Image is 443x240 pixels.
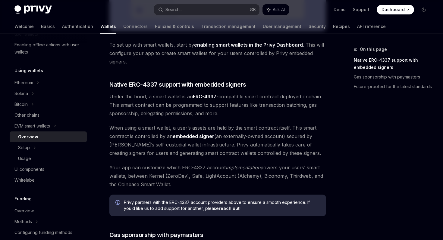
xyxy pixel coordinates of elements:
[14,112,39,119] div: Other chains
[100,19,116,34] a: Wallets
[357,19,386,34] a: API reference
[109,80,246,89] span: Native ERC-4337 support with embedded signers
[18,155,31,162] div: Usage
[14,218,32,225] div: Methods
[14,207,34,214] div: Overview
[10,227,87,238] a: Configuring funding methods
[353,7,369,13] a: Support
[41,19,55,34] a: Basics
[10,153,87,164] a: Usage
[334,7,346,13] a: Demo
[10,131,87,142] a: Overview
[109,163,326,189] span: Your app can customize which ERC-4337 account powers your users’ smart wallets, between Kernel (Z...
[123,19,148,34] a: Connectors
[226,165,260,171] em: implementation
[154,4,259,15] button: Search...⌘K
[14,195,32,202] h5: Funding
[155,19,194,34] a: Policies & controls
[109,231,203,239] span: Gas sponsorship with paymasters
[14,166,44,173] div: UI components
[262,4,289,15] button: Ask AI
[273,7,285,13] span: Ask AI
[124,199,320,211] span: Privy partners with the ERC-4337 account providers above to ensure a smooth experience. If you’d ...
[165,6,182,13] div: Search...
[219,206,240,211] a: reach out
[14,122,50,130] div: EVM smart wallets
[109,41,326,66] span: To set up with smart wallets, start by . This will configure your app to create smart wallets for...
[354,72,433,82] a: Gas sponsorship with paymasters
[18,144,30,151] div: Setup
[14,177,36,184] div: Whitelabel
[382,7,405,13] span: Dashboard
[14,101,28,108] div: Bitcoin
[115,200,121,206] svg: Info
[14,67,43,74] h5: Using wallets
[263,19,301,34] a: User management
[194,42,303,48] a: enabling smart wallets in the Privy Dashboard
[14,5,52,14] img: dark logo
[14,90,28,97] div: Solana
[62,19,93,34] a: Authentication
[333,19,350,34] a: Recipes
[18,133,38,140] div: Overview
[419,5,429,14] button: Toggle dark mode
[360,46,387,53] span: On this page
[193,94,216,100] a: ERC-4337
[14,41,83,56] div: Enabling offline actions with user wallets
[109,92,326,118] span: Under the hood, a smart wallet is an -compatible smart contract deployed onchain. This smart cont...
[250,7,256,12] span: ⌘ K
[354,82,433,91] a: Future-proofed for the latest standards
[201,19,256,34] a: Transaction management
[14,79,33,86] div: Ethereum
[14,229,72,236] div: Configuring funding methods
[309,19,326,34] a: Security
[354,55,433,72] a: Native ERC-4337 support with embedded signers
[14,19,34,34] a: Welcome
[10,205,87,216] a: Overview
[173,133,214,139] strong: embedded signer
[10,39,87,57] a: Enabling offline actions with user wallets
[10,175,87,186] a: Whitelabel
[109,124,326,157] span: When using a smart wallet, a user’s assets are held by the smart contract itself. This smart cont...
[10,110,87,121] a: Other chains
[10,164,87,175] a: UI components
[377,5,414,14] a: Dashboard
